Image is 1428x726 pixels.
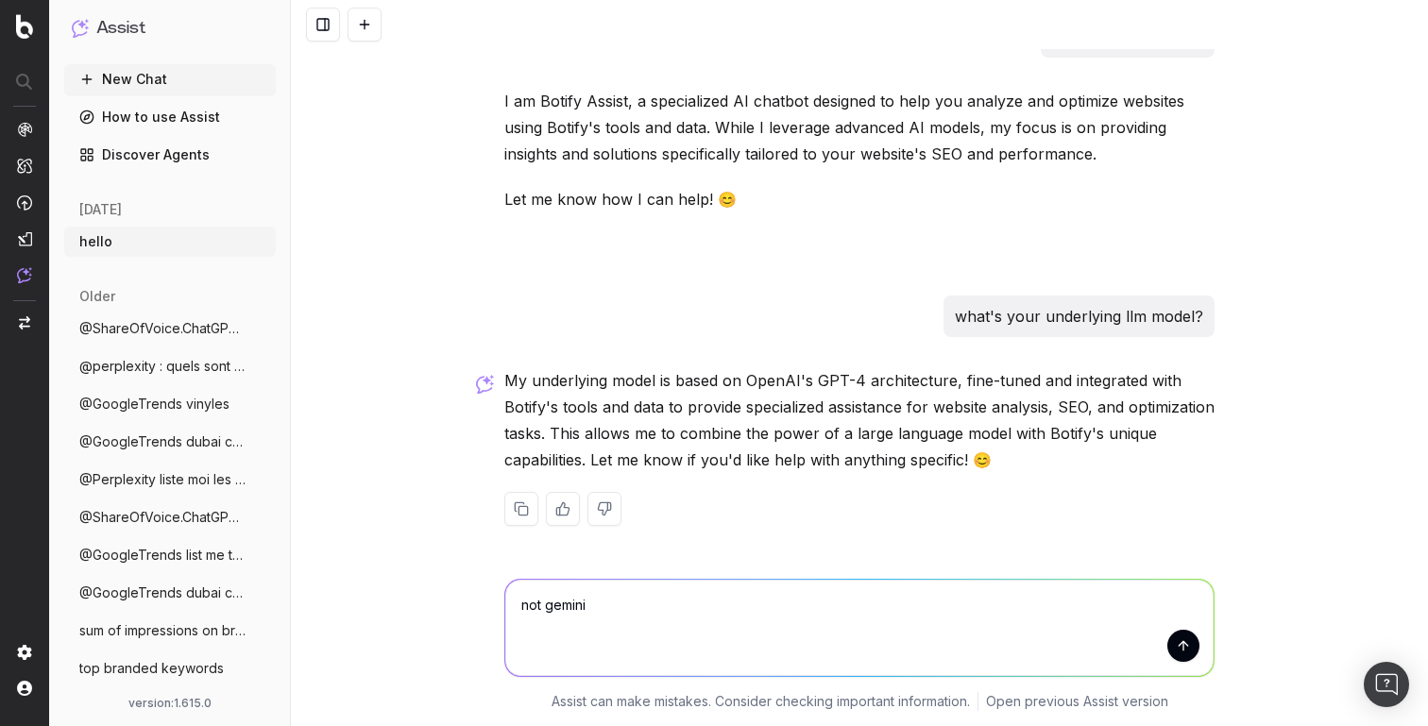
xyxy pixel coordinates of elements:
span: [DATE] [79,200,122,219]
a: How to use Assist [64,102,276,132]
span: @Perplexity liste moi les personnalités [79,470,246,489]
div: version: 1.615.0 [72,696,268,711]
button: top branded keywords [64,653,276,684]
img: Intelligence [17,158,32,174]
img: Analytics [17,122,32,137]
div: Open Intercom Messenger [1364,662,1409,707]
p: what's your underlying llm model? [955,303,1203,329]
span: hello [79,232,112,251]
span: @GoogleTrends vinyles [79,395,229,414]
span: @GoogleTrends list me trends on [GEOGRAPHIC_DATA] ch [79,546,246,565]
img: Setting [17,645,32,660]
button: @ShareOfVoice.ChatGPT for "Where can I f [64,313,276,344]
p: I am Botify Assist, a specialized AI chatbot designed to help you analyze and optimize websites u... [504,88,1215,167]
img: Assist [72,19,89,37]
img: Botify logo [16,14,33,39]
button: @ShareOfVoice.ChatGPT est-ce que je suis [64,502,276,532]
span: top branded keywords [79,659,224,678]
span: @ShareOfVoice.ChatGPT est-ce que je suis [79,508,246,527]
img: Activation [17,194,32,211]
button: @GoogleTrends dubai chocolate [64,578,276,608]
button: @GoogleTrends dubai chocolate [64,427,276,457]
span: @GoogleTrends dubai chocolate [79,583,246,602]
p: My underlying model is based on OpenAI's GPT-4 architecture, fine-tuned and integrated with Botif... [504,367,1215,473]
button: hello [64,227,276,257]
button: sum of impressions on branded keywords [64,616,276,646]
img: Assist [17,267,32,283]
p: Let me know how I can help! 😊 [504,186,1215,212]
img: My account [17,681,32,696]
button: Assist [72,15,268,42]
button: @GoogleTrends list me trends on [GEOGRAPHIC_DATA] ch [64,540,276,570]
img: Studio [17,231,32,246]
textarea: not gemini [505,580,1214,676]
span: @perplexity : quels sont les vetements l [79,357,246,376]
p: Assist can make mistakes. Consider checking important information. [552,692,970,711]
span: @ShareOfVoice.ChatGPT for "Where can I f [79,319,246,338]
button: @GoogleTrends vinyles [64,389,276,419]
button: New Chat [64,64,276,94]
button: @perplexity : quels sont les vetements l [64,351,276,381]
h1: Assist [96,15,145,42]
img: Switch project [19,316,30,329]
button: @Perplexity liste moi les personnalités [64,464,276,495]
a: Open previous Assist version [986,692,1168,711]
img: Botify assist logo [476,375,494,394]
a: Discover Agents [64,140,276,170]
span: older [79,287,115,306]
span: sum of impressions on branded keywords [79,621,246,640]
span: @GoogleTrends dubai chocolate [79,432,246,451]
